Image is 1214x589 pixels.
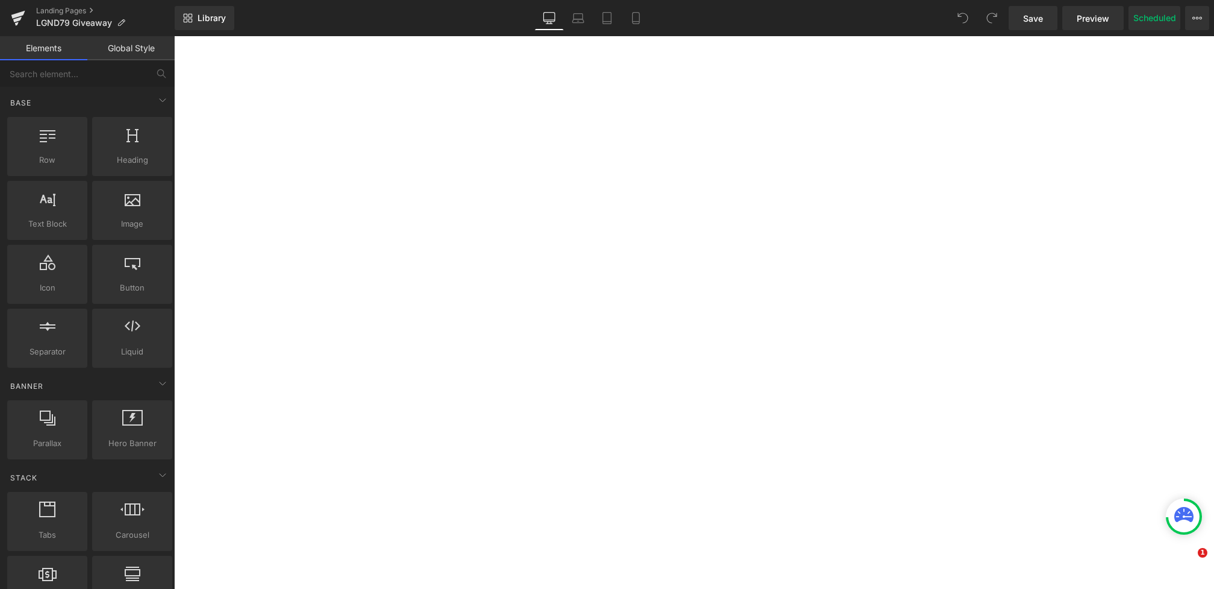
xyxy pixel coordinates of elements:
a: Mobile [621,6,650,30]
span: Library [198,13,226,24]
span: Save [1023,12,1043,25]
a: New Library [175,6,234,30]
span: Tabs [11,529,84,541]
button: Scheduled [1128,6,1180,30]
span: Row [11,154,84,166]
iframe: Intercom live chat [1173,548,1202,577]
button: Undo [951,6,975,30]
span: Image [96,218,169,230]
a: Global Style [87,36,175,60]
span: Base [9,97,33,109]
span: Parallax [11,437,84,450]
a: Desktop [535,6,564,30]
span: Liquid [96,345,169,358]
button: More [1185,6,1209,30]
span: Button [96,282,169,294]
span: Banner [9,380,45,392]
span: Hero Banner [96,437,169,450]
span: LGND79 Giveaway [36,18,112,28]
span: 1 [1198,548,1207,558]
a: Landing Pages [36,6,175,16]
span: Stack [9,472,39,483]
span: Heading [96,154,169,166]
span: Text Block [11,218,84,230]
a: Preview [1062,6,1124,30]
span: Carousel [96,529,169,541]
span: Preview [1077,12,1109,25]
span: Separator [11,345,84,358]
span: Icon [11,282,84,294]
a: Laptop [564,6,593,30]
button: Redo [980,6,1004,30]
a: Tablet [593,6,621,30]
